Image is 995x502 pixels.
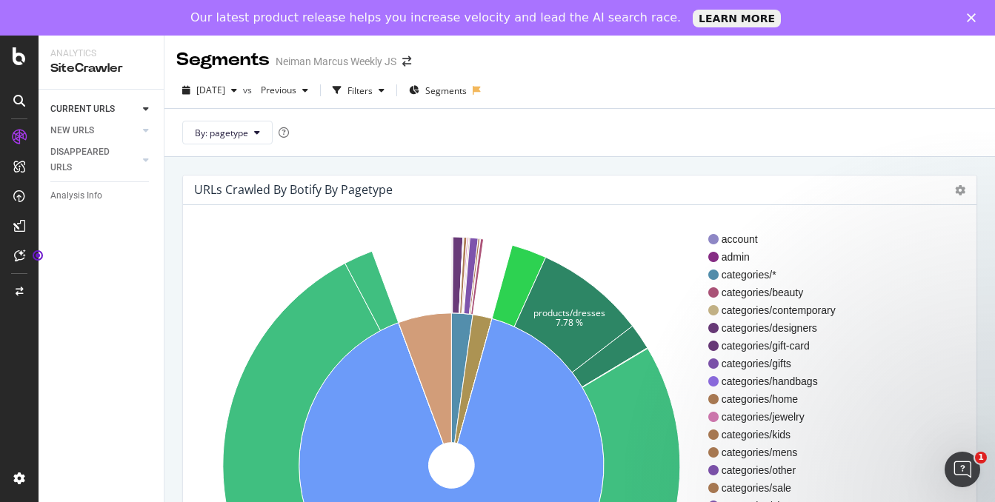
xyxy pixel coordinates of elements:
[722,338,836,353] span: categories/gift-card
[176,47,270,73] div: Segments
[722,250,836,264] span: admin
[722,321,836,335] span: categories/designers
[50,101,139,117] a: CURRENT URLS
[194,180,393,200] h4: URLs Crawled By Botify By pagetype
[722,392,836,406] span: categories/home
[955,185,965,195] i: Options
[945,452,980,487] iframe: Intercom live chat
[50,188,153,204] a: Analysis Info
[722,356,836,371] span: categories/gifts
[327,78,390,102] button: Filters
[243,84,255,96] span: vs
[50,123,94,138] div: NEW URLS
[722,463,836,478] span: categories/other
[195,127,248,139] span: By: pagetype
[255,84,296,96] span: Previous
[402,56,411,67] div: arrow-right-arrow-left
[50,101,115,117] div: CURRENT URLS
[50,144,125,175] div: DISAPPEARED URLS
[50,123,139,138] a: NEW URLS
[403,78,473,102] button: Segments
[190,10,681,25] div: Our latest product release helps you increase velocity and lead the AI search race.
[50,47,152,60] div: Analytics
[533,307,605,319] text: products/dresses
[347,84,373,97] div: Filters
[182,121,273,144] button: By: pagetype
[50,144,139,175] a: DISAPPEARED URLS
[722,427,836,442] span: categories/kids
[176,78,243,102] button: [DATE]
[722,267,836,282] span: categories/*
[50,60,152,77] div: SiteCrawler
[31,249,44,262] div: Tooltip anchor
[967,13,982,22] div: Close
[693,10,781,27] a: LEARN MORE
[196,84,225,96] span: 2025 Aug. 11th
[276,54,396,69] div: Neiman Marcus Weekly JS
[255,78,314,102] button: Previous
[975,452,987,463] span: 1
[722,232,836,247] span: account
[722,445,836,460] span: categories/mens
[425,84,467,97] span: Segments
[722,303,836,318] span: categories/contemporary
[722,481,836,495] span: categories/sale
[556,316,583,329] text: 7.78 %
[50,188,102,204] div: Analysis Info
[722,374,836,389] span: categories/handbags
[722,409,836,424] span: categories/jewelry
[722,285,836,300] span: categories/beauty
